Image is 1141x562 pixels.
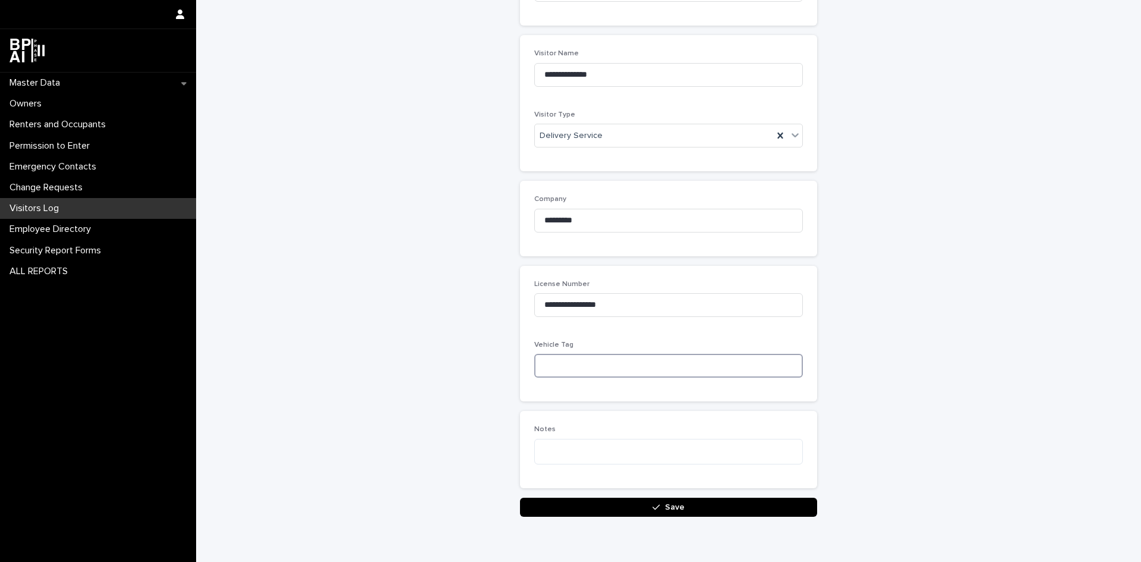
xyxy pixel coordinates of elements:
[5,140,99,152] p: Permission to Enter
[5,77,70,89] p: Master Data
[665,503,685,511] span: Save
[5,98,51,109] p: Owners
[5,266,77,277] p: ALL REPORTS
[540,130,603,142] span: Delivery Service
[5,182,92,193] p: Change Requests
[520,498,817,517] button: Save
[5,119,115,130] p: Renters and Occupants
[534,50,579,57] span: Visitor Name
[5,203,68,214] p: Visitors Log
[534,111,575,118] span: Visitor Type
[5,224,100,235] p: Employee Directory
[5,161,106,172] p: Emergency Contacts
[534,426,556,433] span: Notes
[10,39,45,62] img: dwgmcNfxSF6WIOOXiGgu
[534,196,566,203] span: Company
[534,281,590,288] span: License Number
[534,341,573,348] span: Vehicle Tag
[5,245,111,256] p: Security Report Forms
